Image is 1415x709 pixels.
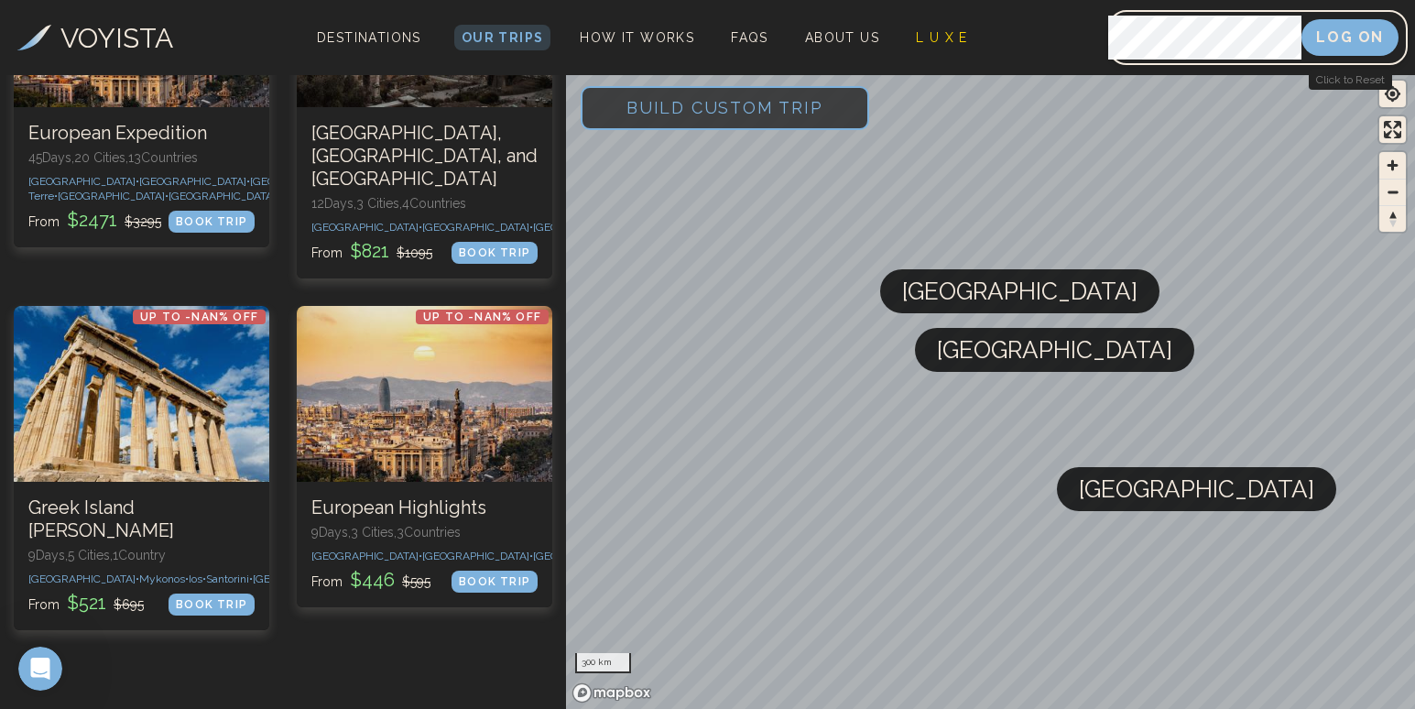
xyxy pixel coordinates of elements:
[17,25,51,50] img: Voyista Logo
[63,592,110,614] span: $ 521
[311,550,422,562] span: [GEOGRAPHIC_DATA] •
[422,550,533,562] span: [GEOGRAPHIC_DATA] •
[28,207,161,233] p: From
[18,383,348,453] div: Send us a messageWe typically reply in a few minutes
[902,269,1137,313] span: [GEOGRAPHIC_DATA]
[1379,205,1406,232] button: Reset bearing to north
[82,339,114,358] div: Beau
[311,496,538,519] h3: European Highlights
[17,17,173,59] a: VOYISTA
[189,573,206,585] span: Ios •
[597,69,853,147] span: Build Custom Trip
[37,130,330,192] p: Hi [PERSON_NAME] 👋
[581,86,869,130] button: Build Custom Trip
[37,192,330,255] p: How can we help plan your travels?
[60,17,173,59] h3: VOYISTA
[346,240,393,262] span: $ 821
[402,574,430,589] span: $ 595
[575,653,631,673] div: 300 km
[114,597,144,612] span: $ 695
[1079,467,1314,511] span: [GEOGRAPHIC_DATA]
[169,594,255,616] div: BOOK TRIP
[937,328,1172,372] span: [GEOGRAPHIC_DATA]
[724,25,776,50] a: FAQs
[297,306,552,607] a: European HighlightsUp to -NaN% OFFEuropean Highlights9Days,3 Cities,3Countries[GEOGRAPHIC_DATA]•[...
[533,550,640,562] span: [GEOGRAPHIC_DATA]
[18,278,348,374] div: Recent messageProfile image for BeauSounds great, thank you. I will pay and confirm my steps on t...
[1379,206,1406,232] span: Reset bearing to north
[71,586,112,599] span: Home
[1379,180,1406,205] span: Zoom out
[311,238,432,264] p: From
[1379,81,1406,107] button: Find my location
[454,25,551,50] a: Our Trips
[416,661,549,676] p: Up to -NaN% OFF
[1108,16,1301,60] input: Password
[244,586,307,599] span: Messages
[28,122,255,145] h3: European Expedition
[311,194,538,213] p: 12 Days, 3 Cities, 4 Countr ies
[250,175,361,188] span: [GEOGRAPHIC_DATA] •
[452,571,538,593] div: BOOK TRIP
[397,245,432,260] span: $ 1095
[1301,19,1399,56] button: Log On
[28,573,139,585] span: [GEOGRAPHIC_DATA] •
[169,190,279,202] span: [GEOGRAPHIC_DATA] •
[909,25,975,50] a: L U X E
[206,573,253,585] span: Santorini •
[571,682,652,704] a: Mapbox homepage
[139,175,250,188] span: [GEOGRAPHIC_DATA] •
[916,30,968,45] span: L U X E
[133,310,266,324] p: Up to -NaN% OFF
[38,321,74,357] img: Profile image for Beau
[311,523,538,541] p: 9 Days, 3 Cities, 3 Countr ies
[288,29,324,66] img: Profile image for Beau
[452,242,538,264] div: BOOK TRIP
[28,496,255,542] h3: Greek Island [PERSON_NAME]
[253,573,360,585] span: [GEOGRAPHIC_DATA]
[28,175,139,188] span: [GEOGRAPHIC_DATA] •
[311,122,538,191] h3: [GEOGRAPHIC_DATA], [GEOGRAPHIC_DATA], and [GEOGRAPHIC_DATA]
[1379,179,1406,205] button: Zoom out
[133,661,266,676] p: Up to -NaN% OFF
[311,221,422,234] span: [GEOGRAPHIC_DATA] •
[18,647,62,691] iframe: Intercom live chat
[346,569,398,591] span: $ 446
[19,305,347,373] div: Profile image for BeauSounds great, thank you. I will pay and confirm my steps on the account ver...
[118,339,169,358] div: • [DATE]
[798,25,887,50] a: About Us
[169,211,255,233] div: BOOK TRIP
[422,221,533,234] span: [GEOGRAPHIC_DATA] •
[38,398,306,418] div: Send us a message
[572,25,702,50] a: How It Works
[38,293,329,312] div: Recent message
[28,590,144,616] p: From
[63,209,121,231] span: $ 2471
[125,214,161,229] span: $ 3295
[731,30,768,45] span: FAQs
[28,148,255,167] p: 45 Days, 20 Cities, 13 Countr ies
[37,35,150,64] img: logo
[1309,70,1392,90] a: Click to Reset
[311,567,430,593] p: From
[533,221,640,234] span: [GEOGRAPHIC_DATA]
[805,30,879,45] span: About Us
[462,30,544,45] span: Our Trips
[1379,116,1406,143] button: Enter fullscreen
[566,71,1415,709] canvas: Map
[139,573,189,585] span: Mykonos •
[183,540,366,614] button: Messages
[580,30,694,45] span: How It Works
[1379,152,1406,179] button: Zoom in
[14,306,269,630] a: Greek Island HopperUp to -NaN% OFFGreek Island [PERSON_NAME]9Days,5 Cities,1Country[GEOGRAPHIC_DA...
[28,546,255,564] p: 9 Days, 5 Cities, 1 Countr y
[38,418,306,437] div: We typically reply in a few minutes
[58,190,169,202] span: [GEOGRAPHIC_DATA] •
[310,23,429,77] span: Destinations
[416,310,549,324] p: Up to -NaN% OFF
